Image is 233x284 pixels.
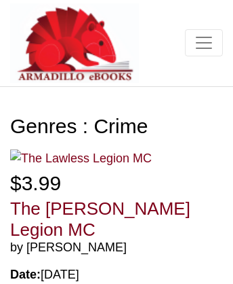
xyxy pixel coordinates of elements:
[10,114,223,139] h1: Genres : Crime
[10,172,61,194] span: $3.99
[10,198,190,240] a: The [PERSON_NAME] Legion MC
[10,268,41,281] strong: Date:
[10,149,152,168] img: The Lawless Legion MC
[10,241,223,255] span: by [PERSON_NAME]
[10,3,139,83] img: Armadilloebooks
[10,266,223,284] div: [DATE]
